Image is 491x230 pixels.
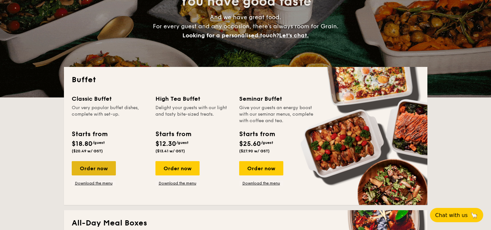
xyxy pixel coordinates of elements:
a: Download the menu [155,181,200,186]
div: Order now [72,161,116,175]
span: ($20.49 w/ GST) [72,149,103,153]
a: Download the menu [239,181,283,186]
div: Starts from [239,129,275,139]
span: 🦙 [470,211,478,219]
span: And we have great food. For every guest and any occasion, there’s always room for Grain. [153,14,338,39]
span: /guest [261,140,273,145]
h2: All-Day Meal Boxes [72,218,420,228]
span: $18.80 [72,140,92,148]
div: Seminar Buffet [239,94,315,103]
div: Classic Buffet [72,94,148,103]
div: Order now [239,161,283,175]
span: Looking for a personalised touch? [182,32,279,39]
button: Chat with us🦙 [430,208,483,222]
span: Chat with us [435,212,468,218]
div: High Tea Buffet [155,94,231,103]
span: $25.60 [239,140,261,148]
div: Starts from [155,129,191,139]
div: Our very popular buffet dishes, complete with set-up. [72,105,148,124]
div: Order now [155,161,200,175]
span: /guest [92,140,105,145]
div: Give your guests an energy boost with our seminar menus, complete with coffee and tea. [239,105,315,124]
a: Download the menu [72,181,116,186]
div: Delight your guests with our light and tasty bite-sized treats. [155,105,231,124]
span: ($13.41 w/ GST) [155,149,185,153]
h2: Buffet [72,75,420,85]
span: Let's chat. [279,32,309,39]
span: /guest [176,140,189,145]
span: $12.30 [155,140,176,148]
span: ($27.90 w/ GST) [239,149,270,153]
div: Starts from [72,129,107,139]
